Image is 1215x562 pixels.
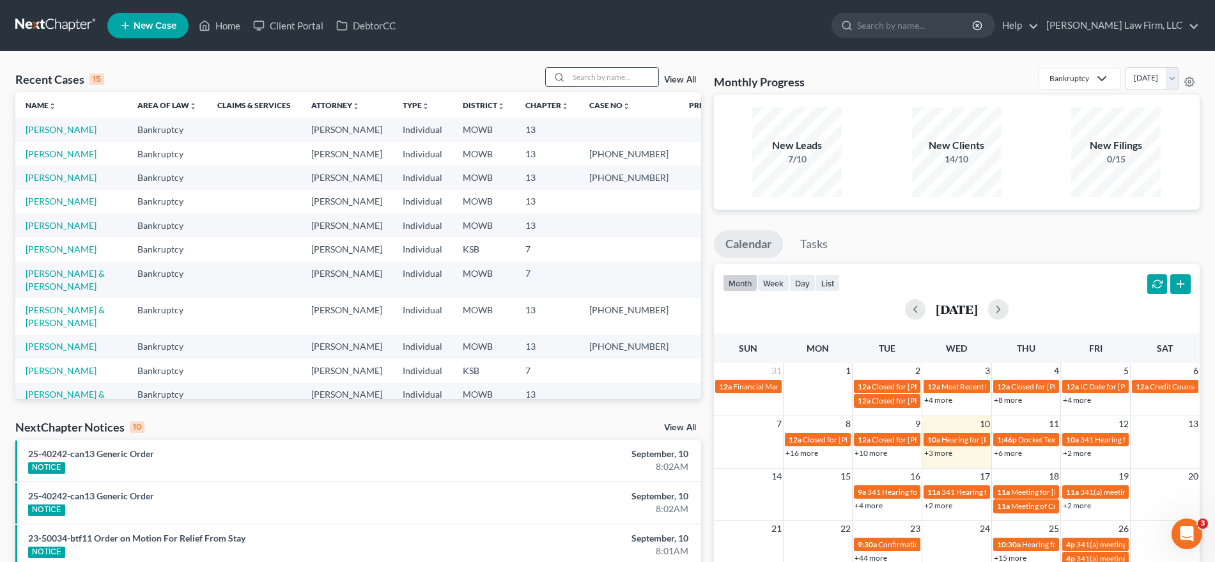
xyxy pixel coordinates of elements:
[1066,540,1075,549] span: 4p
[803,435,899,444] span: Closed for [PERSON_NAME]
[392,142,453,166] td: Individual
[979,416,991,432] span: 10
[775,416,783,432] span: 7
[909,469,922,484] span: 16
[15,72,104,87] div: Recent Cases
[770,363,783,379] span: 31
[127,261,207,298] td: Bankruptcy
[301,261,392,298] td: [PERSON_NAME]
[515,298,579,334] td: 13
[392,359,453,382] td: Individual
[872,435,968,444] span: Closed for [PERSON_NAME]
[127,359,207,382] td: Bankruptcy
[1053,363,1060,379] span: 4
[453,383,515,419] td: MOWB
[770,469,783,484] span: 14
[477,448,688,460] div: September, 10
[1063,448,1091,458] a: +2 more
[1198,519,1208,529] span: 3
[330,14,402,37] a: DebtorCC
[1089,343,1103,354] span: Fri
[477,545,688,558] div: 8:01AM
[127,383,207,419] td: Bankruptcy
[997,435,1017,444] span: 1:46p
[789,435,801,444] span: 12a
[1187,469,1200,484] span: 20
[28,504,65,516] div: NOTICE
[301,237,392,261] td: [PERSON_NAME]
[453,214,515,237] td: MOWB
[1011,487,1111,497] span: Meeting for [PERSON_NAME]
[422,102,430,110] i: unfold_more
[453,166,515,189] td: MOWB
[839,469,852,484] span: 15
[189,102,197,110] i: unfold_more
[515,359,579,382] td: 7
[26,220,97,231] a: [PERSON_NAME]
[789,274,816,292] button: day
[579,142,679,166] td: [PHONE_NUMBER]
[403,100,430,110] a: Typeunfold_more
[858,487,866,497] span: 9a
[757,274,789,292] button: week
[752,138,842,153] div: New Leads
[858,435,871,444] span: 12a
[855,448,887,458] a: +10 more
[1040,14,1199,37] a: [PERSON_NAME] Law Firm, LLC
[28,462,65,474] div: NOTICE
[301,298,392,334] td: [PERSON_NAME]
[1192,363,1200,379] span: 6
[301,166,392,189] td: [PERSON_NAME]
[26,365,97,376] a: [PERSON_NAME]
[515,237,579,261] td: 7
[127,190,207,214] td: Bankruptcy
[733,382,882,391] span: Financial Management for [PERSON_NAME]
[714,230,783,258] a: Calendar
[997,501,1010,511] span: 11a
[789,230,839,258] a: Tasks
[127,142,207,166] td: Bankruptcy
[392,298,453,334] td: Individual
[623,102,630,110] i: unfold_more
[719,382,732,391] span: 12a
[525,100,569,110] a: Chapterunfold_more
[1011,501,1153,511] span: Meeting of Creditors for [PERSON_NAME]
[453,190,515,214] td: MOWB
[909,521,922,536] span: 23
[844,416,852,432] span: 8
[26,389,105,412] a: [PERSON_NAME] & [PERSON_NAME]
[453,335,515,359] td: MOWB
[924,448,952,458] a: +3 more
[301,335,392,359] td: [PERSON_NAME]
[1011,382,1107,391] span: Closed for [PERSON_NAME]
[392,261,453,298] td: Individual
[1117,521,1130,536] span: 26
[192,14,247,37] a: Home
[1048,416,1060,432] span: 11
[561,102,569,110] i: unfold_more
[927,435,940,444] span: 10a
[463,100,505,110] a: Districtunfold_more
[392,383,453,419] td: Individual
[579,298,679,334] td: [PHONE_NUMBER]
[1017,343,1035,354] span: Thu
[352,102,360,110] i: unfold_more
[664,423,696,432] a: View All
[1157,343,1173,354] span: Sat
[26,196,97,207] a: [PERSON_NAME]
[994,448,1022,458] a: +6 more
[26,172,97,183] a: [PERSON_NAME]
[1071,153,1161,166] div: 0/15
[515,166,579,189] td: 13
[127,335,207,359] td: Bankruptcy
[453,118,515,141] td: MOWB
[26,304,105,328] a: [PERSON_NAME] & [PERSON_NAME]
[1063,395,1091,405] a: +4 more
[26,148,97,159] a: [PERSON_NAME]
[515,118,579,141] td: 13
[89,74,104,85] div: 15
[127,237,207,261] td: Bankruptcy
[392,335,453,359] td: Individual
[301,142,392,166] td: [PERSON_NAME]
[879,343,895,354] span: Tue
